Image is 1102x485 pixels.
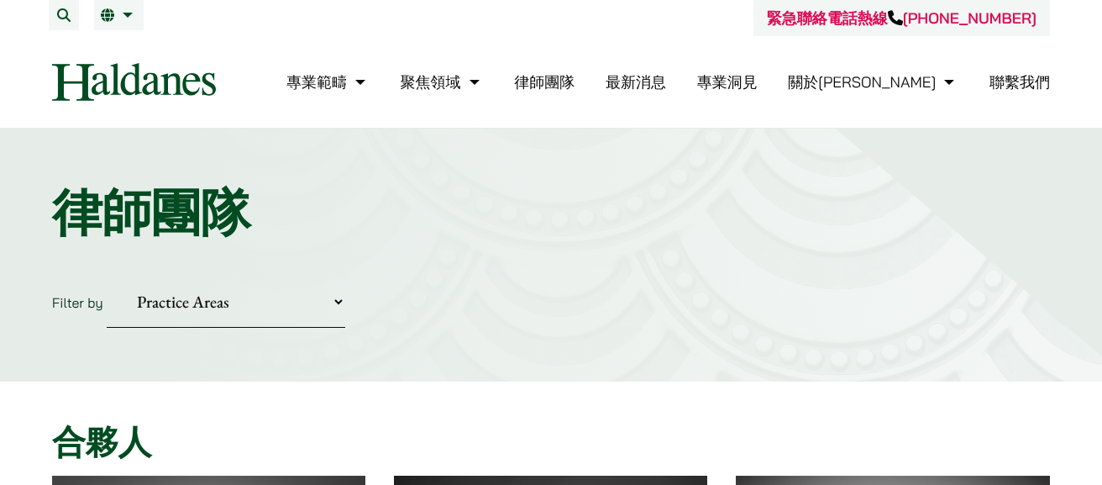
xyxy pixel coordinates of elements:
[52,182,1050,243] h1: 律師團隊
[606,72,666,92] a: 最新消息
[52,294,103,311] label: Filter by
[788,72,958,92] a: 關於何敦
[52,422,1050,462] h2: 合夥人
[101,8,137,22] a: 繁
[286,72,370,92] a: 專業範疇
[697,72,758,92] a: 專業洞見
[401,72,484,92] a: 聚焦領域
[767,8,1036,28] a: 緊急聯絡電話熱線[PHONE_NUMBER]
[52,63,216,101] img: Logo of Haldanes
[989,72,1050,92] a: 聯繫我們
[514,72,575,92] a: 律師團隊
